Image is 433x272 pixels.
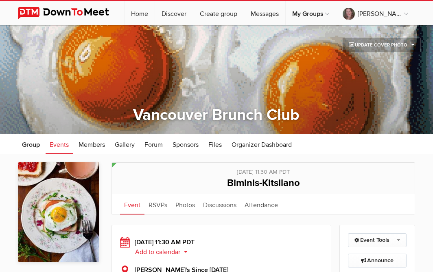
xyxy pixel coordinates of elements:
[204,134,226,154] a: Files
[348,233,407,247] a: Event Tools
[286,1,336,25] a: My Groups
[227,177,300,189] span: Biminis-Kitsilano
[336,1,415,25] a: [PERSON_NAME]
[120,237,323,257] div: [DATE] 11:30 AM PDT
[155,1,193,25] a: Discover
[171,194,199,215] a: Photos
[115,141,135,149] span: Gallery
[22,141,40,149] span: Group
[342,38,421,52] a: Update Cover Photo
[199,194,241,215] a: Discussions
[232,141,292,149] span: Organizer Dashboard
[46,134,73,154] a: Events
[144,141,163,149] span: Forum
[18,7,122,19] img: DownToMeet
[208,141,222,149] span: Files
[18,134,44,154] a: Group
[168,134,203,154] a: Sponsors
[241,194,282,215] a: Attendance
[348,254,407,268] a: Announce
[120,194,144,215] a: Event
[74,134,109,154] a: Members
[244,1,285,25] a: Messages
[50,141,69,149] span: Events
[140,134,167,154] a: Forum
[120,163,407,177] div: [DATE] 11:30 AM PDT
[125,1,155,25] a: Home
[144,194,171,215] a: RSVPs
[135,248,194,256] button: Add to calendar
[173,141,199,149] span: Sponsors
[361,257,394,264] span: Announce
[193,1,244,25] a: Create group
[133,106,300,124] a: Vancouver Brunch Club
[111,134,139,154] a: Gallery
[79,141,105,149] span: Members
[18,162,99,262] img: Vancouver Brunch Club
[227,134,296,154] a: Organizer Dashboard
